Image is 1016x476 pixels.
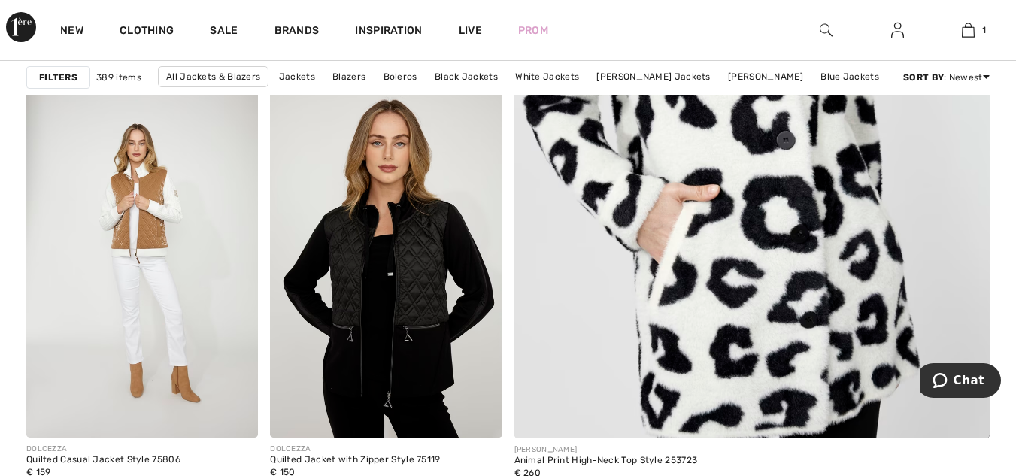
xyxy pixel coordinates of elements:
[270,444,440,455] div: DOLCEZZA
[920,363,1001,401] iframe: Opens a widget where you can chat to one of our agents
[274,24,320,40] a: Brands
[514,456,698,466] div: Animal Print High-Neck Top Style 253723
[903,71,990,84] div: : Newest
[271,67,323,86] a: Jackets
[96,71,141,84] span: 389 items
[933,21,1003,39] a: 1
[518,23,548,38] a: Prom
[26,444,180,455] div: DOLCEZZA
[459,23,482,38] a: Live
[903,72,944,83] strong: Sort By
[514,444,698,456] div: [PERSON_NAME]
[26,89,258,437] img: Quilted Casual Jacket Style 75806. As sample
[508,67,587,86] a: White Jackets
[982,23,986,37] span: 1
[813,67,887,86] a: Blue Jackets
[120,24,174,40] a: Clothing
[891,21,904,39] img: My Info
[210,24,238,40] a: Sale
[270,89,502,437] img: Quilted Jacket with Zipper Style 75119. As sample
[26,455,180,465] div: Quilted Casual Jacket Style 75806
[325,67,373,86] a: Blazers
[158,66,268,87] a: All Jackets & Blazers
[879,21,916,40] a: Sign In
[6,12,36,42] img: 1ère Avenue
[60,24,83,40] a: New
[355,24,422,40] span: Inspiration
[720,67,811,86] a: [PERSON_NAME]
[270,455,440,465] div: Quilted Jacket with Zipper Style 75119
[376,67,425,86] a: Boleros
[962,21,975,39] img: My Bag
[589,67,717,86] a: [PERSON_NAME] Jackets
[39,71,77,84] strong: Filters
[427,67,505,86] a: Black Jackets
[820,21,833,39] img: search the website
